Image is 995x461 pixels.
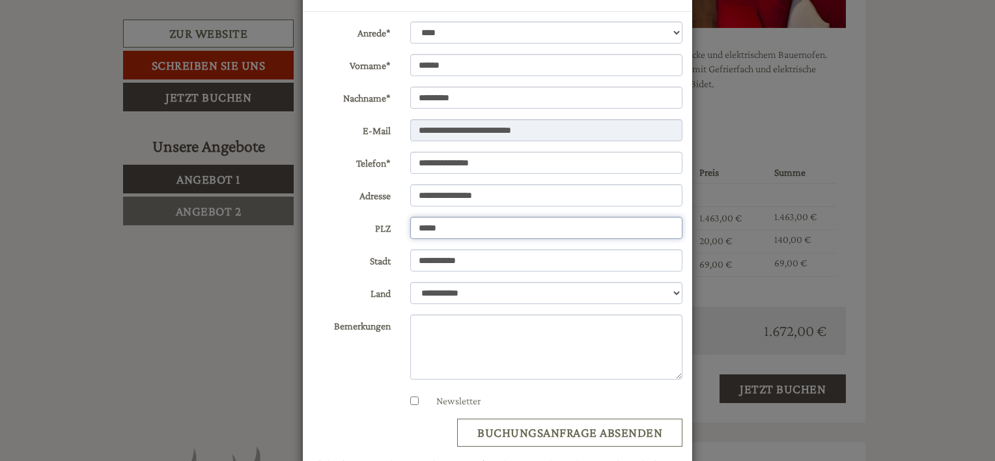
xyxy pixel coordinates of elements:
[303,54,400,74] label: Vorname*
[303,314,400,334] label: Bemerkungen
[234,10,280,32] div: [DATE]
[425,337,513,366] button: Senden
[303,119,400,139] label: E-Mail
[303,87,400,106] label: Nachname*
[303,21,400,41] label: Anrede*
[303,217,400,236] label: PLZ
[457,419,682,447] button: Buchungsanfrage absenden
[20,38,184,48] div: Zin Senfter Residence
[20,63,184,72] small: 14:13
[423,394,481,409] label: Newsletter
[10,35,190,75] div: Guten Tag, wie können wir Ihnen helfen?
[303,282,400,301] label: Land
[303,249,400,269] label: Stadt
[303,184,400,204] label: Adresse
[303,152,400,171] label: Telefon*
